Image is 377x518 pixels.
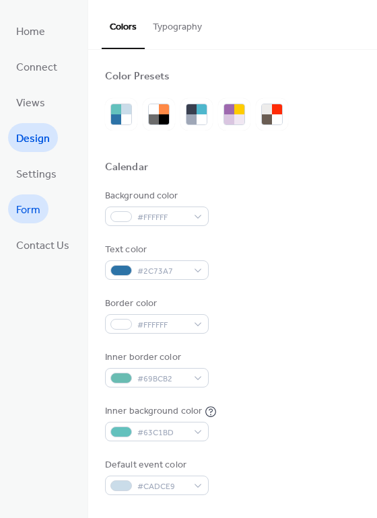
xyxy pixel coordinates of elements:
span: Views [16,93,45,114]
div: Inner background color [105,404,202,418]
span: #CADCE9 [137,480,187,494]
span: Settings [16,164,57,185]
div: Calendar [105,161,148,175]
span: Home [16,22,45,42]
div: Inner border color [105,350,206,365]
span: #2C73A7 [137,264,187,279]
span: #FFFFFF [137,318,187,332]
span: Contact Us [16,235,69,256]
div: Text color [105,243,206,257]
span: Form [16,200,40,221]
a: Form [8,194,48,223]
a: Design [8,123,58,152]
span: #FFFFFF [137,211,187,225]
div: Background color [105,189,206,203]
span: Design [16,128,50,149]
a: Contact Us [8,230,77,259]
div: Color Presets [105,70,170,84]
span: #69BCB2 [137,372,187,386]
a: Settings [8,159,65,188]
div: Border color [105,297,206,311]
span: #63C1BD [137,426,187,440]
div: Default event color [105,458,206,472]
a: Views [8,87,53,116]
a: Connect [8,52,65,81]
a: Home [8,16,53,45]
span: Connect [16,57,57,78]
